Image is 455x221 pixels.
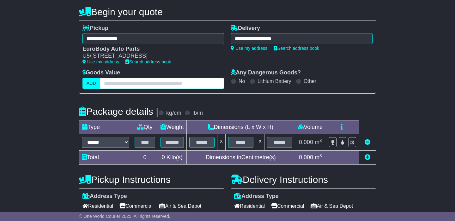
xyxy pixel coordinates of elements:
a: Use my address [231,46,267,51]
label: Lithium Battery [258,78,291,84]
span: Residential [234,201,265,211]
label: lb/in [192,110,203,117]
span: © One World Courier 2025. All rights reserved. [79,214,170,219]
label: Address Type [82,193,127,200]
span: m [315,154,322,160]
span: Commercial [271,201,304,211]
sup: 3 [319,153,322,158]
span: Residential [82,201,113,211]
td: Type [79,120,132,134]
sup: 3 [319,138,322,143]
a: Search address book [274,46,319,51]
span: Air & Sea Depot [159,201,202,211]
td: Kilo(s) [158,150,187,164]
label: Pickup [82,25,108,32]
div: U5/[STREET_ADDRESS] [82,53,218,60]
span: Air & Sea Depot [311,201,353,211]
h4: Delivery Instructions [231,174,376,185]
td: Weight [158,120,187,134]
td: x [217,134,225,150]
td: x [256,134,264,150]
h4: Pickup Instructions [79,174,224,185]
td: Qty [132,120,158,134]
label: AUD [82,78,100,89]
label: Delivery [231,25,260,32]
td: Dimensions (L x W x H) [186,120,295,134]
label: kg/cm [166,110,181,117]
label: Goods Value [82,69,120,76]
td: Total [79,150,132,164]
a: Use my address [82,59,119,64]
span: Commercial [119,201,152,211]
td: 0 [132,150,158,164]
label: Other [304,78,316,84]
td: Volume [295,120,326,134]
h4: Package details | [79,106,158,117]
span: 0.000 [299,154,313,160]
td: Dimensions in Centimetre(s) [186,150,295,164]
label: No [239,78,245,84]
span: 0 [162,154,165,160]
h4: Begin your quote [79,7,376,17]
span: 0.000 [299,139,313,145]
label: Address Type [234,193,279,200]
a: Add new item [365,154,370,160]
a: Search address book [125,59,171,64]
a: Remove this item [365,139,370,145]
span: m [315,139,322,145]
div: EuroBody Auto Parts [82,46,218,53]
label: Any Dangerous Goods? [231,69,301,76]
